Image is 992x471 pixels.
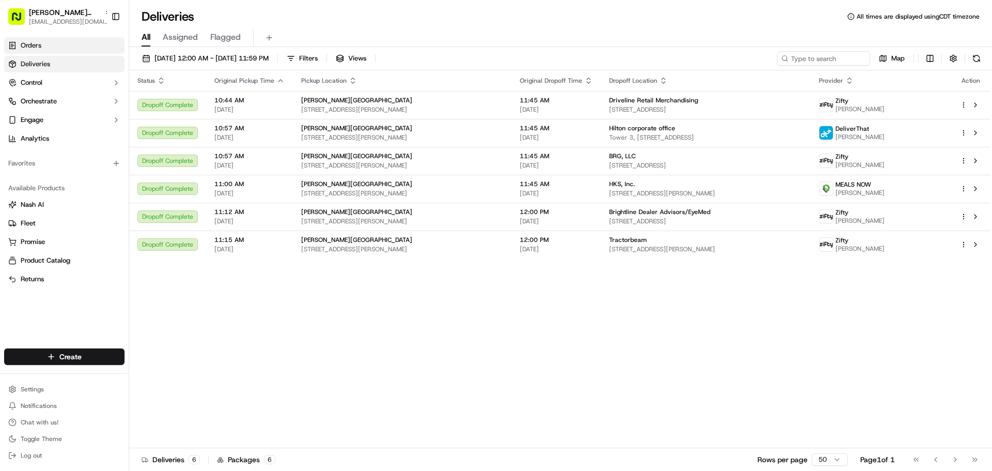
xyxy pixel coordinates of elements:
[520,236,593,244] span: 12:00 PM
[819,154,833,168] img: zifty-logo-trans-sq.png
[777,51,870,66] input: Type to search
[609,189,802,197] span: [STREET_ADDRESS][PERSON_NAME]
[21,418,58,427] span: Chat with us!
[137,77,155,85] span: Status
[8,200,120,209] a: Nash AI
[87,232,96,240] div: 💻
[47,99,169,109] div: Start new chat
[282,51,322,66] button: Filters
[891,54,905,63] span: Map
[757,454,808,465] p: Rows per page
[142,8,194,25] h1: Deliveries
[163,31,198,43] span: Assigned
[27,67,186,78] input: Got a question? Start typing here...
[10,99,29,117] img: 1736555255976-a54dd68f-1ca7-489b-9aae-adbdc363a1c4
[47,109,142,117] div: We're available if you need us!
[142,454,200,465] div: Deliveries
[301,208,412,216] span: [PERSON_NAME][GEOGRAPHIC_DATA]
[835,180,871,189] span: MEALS NOW
[835,208,848,217] span: Zifty
[4,37,125,54] a: Orders
[520,133,593,142] span: [DATE]
[6,227,83,246] a: 📗Knowledge Base
[214,217,285,225] span: [DATE]
[4,93,125,110] button: Orchestrate
[21,115,43,125] span: Engage
[609,105,802,114] span: [STREET_ADDRESS]
[520,161,593,170] span: [DATE]
[4,196,125,213] button: Nash AI
[29,7,100,18] span: [PERSON_NAME][GEOGRAPHIC_DATA]
[4,215,125,232] button: Fleet
[32,188,141,196] span: [PERSON_NAME][GEOGRAPHIC_DATA]
[520,77,582,85] span: Original Dropoff Time
[520,105,593,114] span: [DATE]
[819,238,833,251] img: zifty-logo-trans-sq.png
[214,245,285,253] span: [DATE]
[835,189,885,197] span: [PERSON_NAME]
[520,189,593,197] span: [DATE]
[21,451,42,460] span: Log out
[148,188,169,196] span: [DATE]
[609,133,802,142] span: Tower 3, [STREET_ADDRESS]
[214,208,285,216] span: 11:12 AM
[609,96,698,104] span: Driveline Retail Merchandising
[98,231,166,241] span: API Documentation
[819,210,833,223] img: zifty-logo-trans-sq.png
[10,150,27,167] img: Liam S.
[10,41,188,58] p: Welcome 👋
[32,160,84,169] span: [PERSON_NAME]
[835,125,869,133] span: DeliverThat
[835,105,885,113] span: [PERSON_NAME]
[4,432,125,446] button: Toggle Theme
[21,134,49,143] span: Analytics
[301,152,412,160] span: [PERSON_NAME][GEOGRAPHIC_DATA]
[609,236,647,244] span: Tractorbeam
[21,78,42,87] span: Control
[860,454,895,465] div: Page 1 of 1
[4,448,125,463] button: Log out
[29,18,112,26] span: [EMAIL_ADDRESS][DOMAIN_NAME]
[21,237,45,247] span: Promise
[214,161,285,170] span: [DATE]
[214,96,285,104] span: 10:44 AM
[301,217,503,225] span: [STREET_ADDRESS][PERSON_NAME]
[520,96,593,104] span: 11:45 AM
[4,252,125,269] button: Product Catalog
[609,245,802,253] span: [STREET_ADDRESS][PERSON_NAME]
[609,124,675,132] span: Hilton corporate office
[301,124,412,132] span: [PERSON_NAME][GEOGRAPHIC_DATA]
[819,77,843,85] span: Provider
[176,102,188,114] button: Start new chat
[609,208,710,216] span: Brightline Dealer Advisors/EyeMed
[10,178,27,195] img: Snider Plaza
[83,227,170,246] a: 💻API Documentation
[874,51,909,66] button: Map
[520,124,593,132] span: 11:45 AM
[214,180,285,188] span: 11:00 AM
[21,41,41,50] span: Orders
[301,96,412,104] span: [PERSON_NAME][GEOGRAPHIC_DATA]
[214,152,285,160] span: 10:57 AM
[520,208,593,216] span: 12:00 PM
[10,134,69,143] div: Past conversations
[4,112,125,128] button: Engage
[4,348,125,365] button: Create
[143,188,146,196] span: •
[214,124,285,132] span: 10:57 AM
[301,105,503,114] span: [STREET_ADDRESS][PERSON_NAME]
[301,180,412,188] span: [PERSON_NAME][GEOGRAPHIC_DATA]
[214,105,285,114] span: [DATE]
[4,382,125,397] button: Settings
[301,245,503,253] span: [STREET_ADDRESS][PERSON_NAME]
[91,160,113,169] span: [DATE]
[8,237,120,247] a: Promise
[301,77,347,85] span: Pickup Location
[103,256,125,264] span: Pylon
[21,385,44,393] span: Settings
[609,217,802,225] span: [STREET_ADDRESS]
[4,130,125,147] a: Analytics
[4,271,125,287] button: Returns
[21,231,79,241] span: Knowledge Base
[819,182,833,195] img: melas_now_logo.png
